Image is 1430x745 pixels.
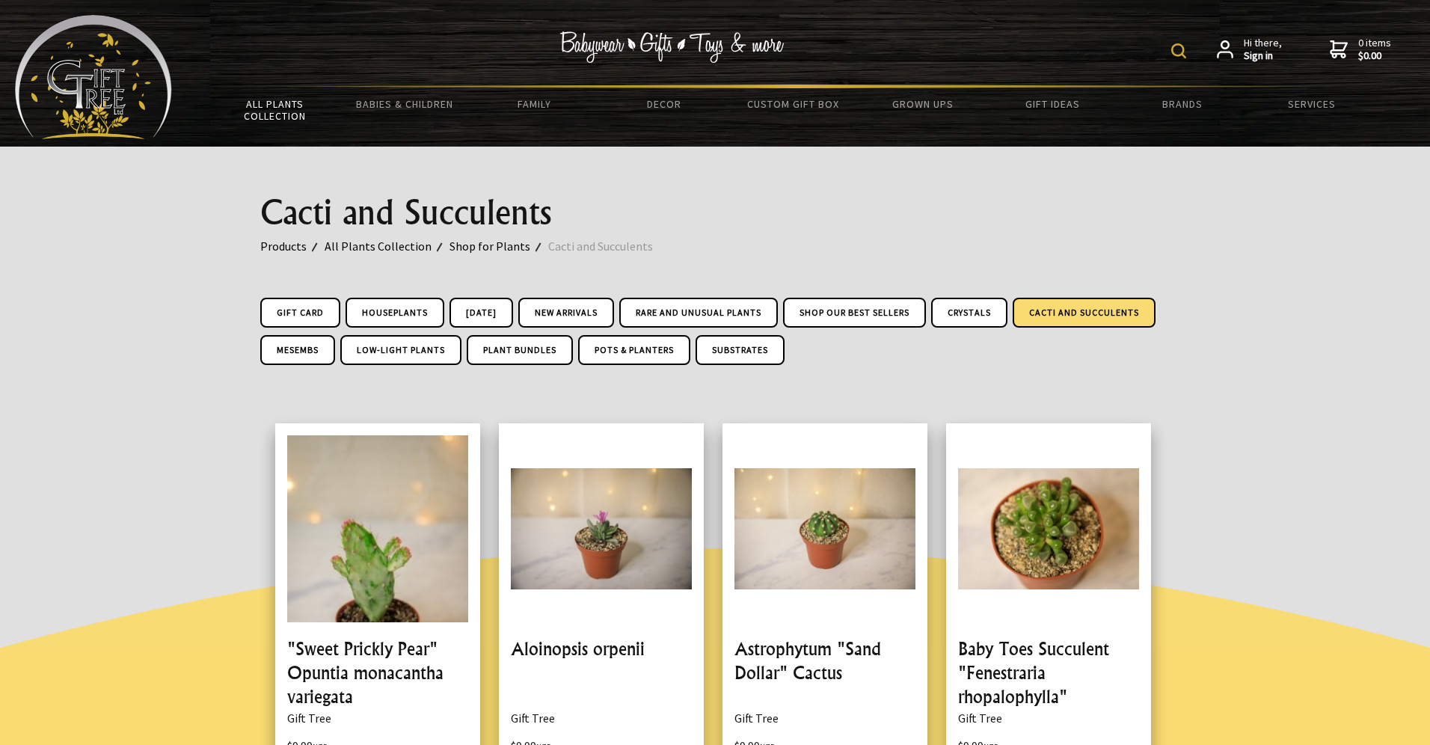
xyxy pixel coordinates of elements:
a: Low-light plants [340,335,461,365]
span: Hi there, [1244,37,1282,63]
a: Gift Ideas [988,88,1117,120]
a: Cacti and Succulents [1013,298,1156,328]
a: [DATE] [449,298,513,328]
a: Gift Card [260,298,340,328]
a: Products [260,236,325,256]
img: Babyware - Gifts - Toys and more... [15,15,172,139]
a: Family [470,88,599,120]
span: 0 items [1358,36,1391,63]
a: Rare and Unusual Plants [619,298,778,328]
a: Services [1248,88,1377,120]
a: Houseplants [346,298,444,328]
a: New Arrivals [518,298,614,328]
a: Grown Ups [859,88,988,120]
a: All Plants Collection [325,236,449,256]
strong: Sign in [1244,49,1282,63]
a: Babies & Children [340,88,469,120]
img: product search [1171,43,1186,58]
a: Plant Bundles [467,335,573,365]
a: Brands [1117,88,1247,120]
a: Cacti and Succulents [548,236,671,256]
a: Substrates [696,335,785,365]
a: All Plants Collection [210,88,340,132]
a: Pots & Planters [578,335,690,365]
strong: $0.00 [1358,49,1391,63]
a: Shop for Plants [449,236,548,256]
a: Custom Gift Box [728,88,858,120]
h1: Cacti and Succulents [260,194,1170,230]
a: Mesembs [260,335,335,365]
img: Babywear - Gifts - Toys & more [559,31,784,63]
a: Decor [599,88,728,120]
a: 0 items$0.00 [1330,37,1391,63]
a: Shop Our Best Sellers [783,298,926,328]
a: Crystals [931,298,1007,328]
a: Hi there,Sign in [1217,37,1282,63]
